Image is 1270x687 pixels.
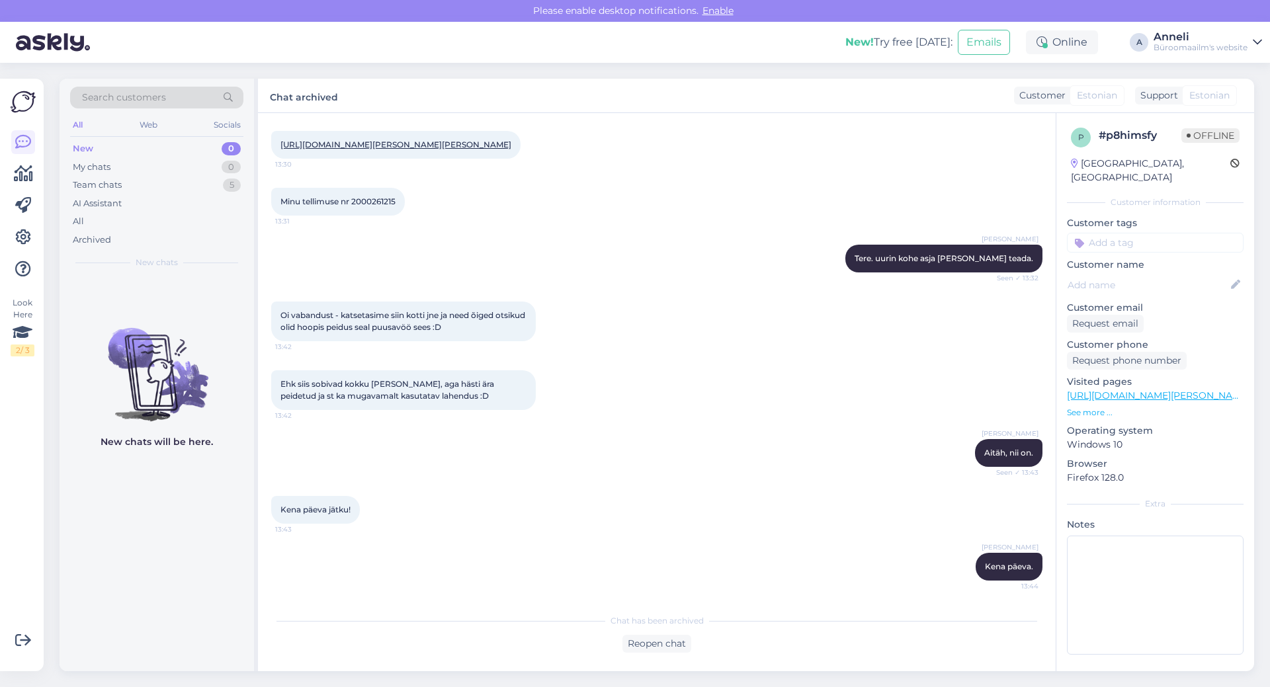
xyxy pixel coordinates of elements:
[985,561,1033,571] span: Kena päeva.
[280,196,396,206] span: Minu tellimuse nr 2000261215
[1067,498,1244,510] div: Extra
[611,615,704,627] span: Chat has been archived
[982,428,1038,438] span: [PERSON_NAME]
[989,273,1038,283] span: Seen ✓ 13:32
[1067,407,1244,419] p: See more ...
[989,581,1038,591] span: 13:44
[1154,32,1248,42] div: Anneli
[1130,33,1148,52] div: A
[1067,352,1187,370] div: Request phone number
[1071,157,1230,184] div: [GEOGRAPHIC_DATA], [GEOGRAPHIC_DATA]
[1154,42,1248,53] div: Büroomaailm's website
[73,142,93,155] div: New
[275,342,325,352] span: 13:42
[222,161,241,174] div: 0
[1099,128,1181,143] div: # p8himsfy
[1067,471,1244,485] p: Firefox 128.0
[1077,89,1117,102] span: Estonian
[1067,518,1244,532] p: Notes
[82,91,166,104] span: Search customers
[223,179,241,192] div: 5
[1026,30,1098,54] div: Online
[984,448,1033,458] span: Aitäh, nii on.
[698,5,738,17] span: Enable
[101,435,213,449] p: New chats will be here.
[1181,128,1240,143] span: Offline
[845,34,952,50] div: Try free [DATE]:
[1067,457,1244,471] p: Browser
[1067,315,1144,333] div: Request email
[275,411,325,421] span: 13:42
[1067,301,1244,315] p: Customer email
[958,30,1010,55] button: Emails
[982,542,1038,552] span: [PERSON_NAME]
[1067,258,1244,272] p: Customer name
[222,142,241,155] div: 0
[1135,89,1178,102] div: Support
[211,116,243,134] div: Socials
[1067,375,1244,389] p: Visited pages
[982,234,1038,244] span: [PERSON_NAME]
[1154,32,1262,53] a: AnneliBüroomaailm's website
[11,89,36,114] img: Askly Logo
[1189,89,1230,102] span: Estonian
[73,215,84,228] div: All
[60,304,254,423] img: No chats
[73,233,111,247] div: Archived
[73,197,122,210] div: AI Assistant
[11,344,34,356] div: 2 / 3
[136,257,178,268] span: New chats
[845,36,874,48] b: New!
[989,467,1038,477] span: Seen ✓ 13:43
[275,159,325,169] span: 13:30
[1067,438,1244,452] p: Windows 10
[280,140,511,149] a: [URL][DOMAIN_NAME][PERSON_NAME][PERSON_NAME]
[70,116,85,134] div: All
[73,179,122,192] div: Team chats
[1067,338,1244,352] p: Customer phone
[11,297,34,356] div: Look Here
[1014,89,1066,102] div: Customer
[855,253,1033,263] span: Tere. uurin kohe asja [PERSON_NAME] teada.
[137,116,160,134] div: Web
[73,161,110,174] div: My chats
[270,87,338,104] label: Chat archived
[622,635,691,653] div: Reopen chat
[1067,196,1244,208] div: Customer information
[275,216,325,226] span: 13:31
[1067,216,1244,230] p: Customer tags
[275,524,325,534] span: 13:43
[280,379,496,401] span: Ehk siis sobivad kokku [PERSON_NAME], aga hästi ära peidetud ja st ka mugavamalt kasutatav lahend...
[280,310,527,332] span: Oi vabandust - katsetasime siin kotti jne ja need õiged otsikud olid hoopis peidus seal puusavöö ...
[1078,132,1084,142] span: p
[280,505,351,514] span: Kena päeva jätku!
[1067,424,1244,438] p: Operating system
[1068,278,1228,292] input: Add name
[1067,233,1244,253] input: Add a tag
